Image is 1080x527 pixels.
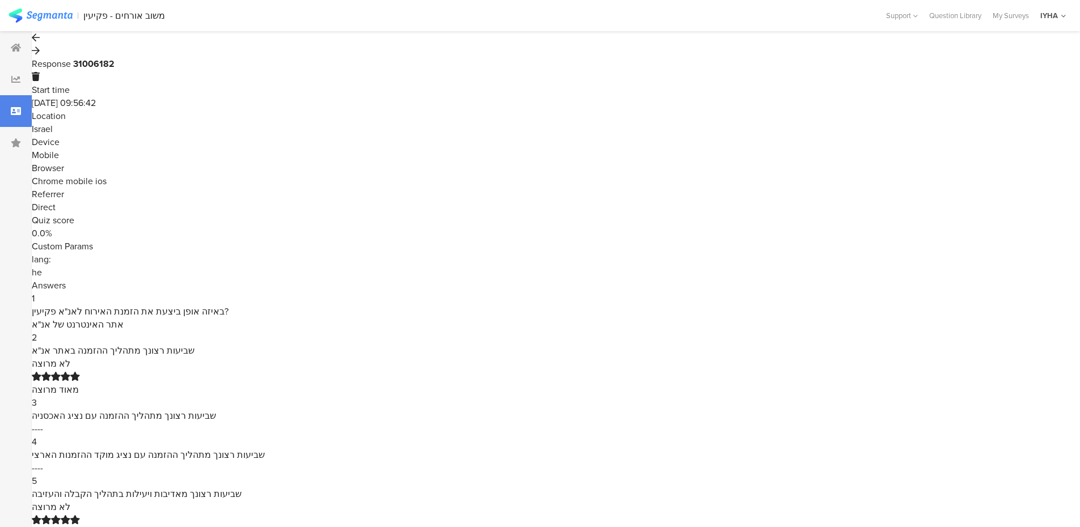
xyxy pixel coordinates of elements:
div: Chrome mobile ios [32,175,1080,188]
div: lang: [32,253,1080,266]
div: מאוד מרוצה [32,383,1080,396]
div: he [32,266,1080,279]
a: Question Library [924,10,987,21]
div: Support [886,7,918,24]
div: 3 [32,396,1080,409]
div: Mobile [32,148,1080,161]
div: 0.0% [32,227,1080,240]
div: 1 [32,292,1080,305]
span: Response [32,57,71,70]
div: שביעות רצונך מתהליך ההזמנה באתר אנ"א [32,344,1080,357]
div: Answers [32,279,1080,292]
div: Referrer [32,188,1080,201]
div: 4 [32,435,1080,448]
div: Direct [32,201,1080,214]
div: Israel [32,122,1080,135]
b: 31006182 [73,57,115,70]
div: Start time [32,83,1080,96]
div: באיזה אופן ביצעת את הזמנת האירוח לאנ"א פקיעין? [32,305,1080,318]
div: לא מרוצה [32,500,1080,513]
div: | [77,9,79,22]
div: 2 [32,331,1080,344]
a: My Surveys [987,10,1035,21]
img: segmanta logo [9,8,73,23]
div: ---- [32,461,1080,474]
div: 5 [32,474,1080,487]
div: Device [32,135,1080,148]
div: שביעות רצונך מאדיבות ויעילות בתהליך הקבלה והעזיבה [32,487,1080,500]
div: Browser [32,161,1080,175]
div: שביעות רצונך מתהליך ההזמנה עם נציג האכסניה [32,409,1080,422]
div: ---- [32,422,1080,435]
div: משוב אורחים - פקיעין [83,10,165,21]
div: Custom Params [32,240,1080,253]
div: שביעות רצונך מתהליך ההזמנה עם נציג מוקד ההזמנות הארצי [32,448,1080,461]
div: Location [32,109,1080,122]
div: אתר האינטרנט של אנ"א [32,318,1080,331]
div: IYHA [1040,10,1058,21]
div: [DATE] 09:56:42 [32,96,1080,109]
div: לא מרוצה [32,357,1080,370]
div: Quiz score [32,214,1080,227]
